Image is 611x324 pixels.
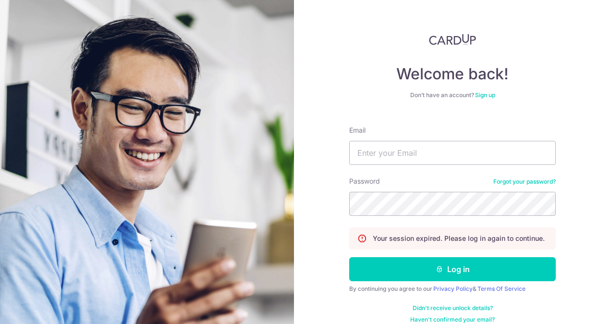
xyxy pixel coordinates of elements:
a: Terms Of Service [477,285,525,292]
a: Forgot your password? [493,178,556,186]
a: Didn't receive unlock details? [413,304,493,312]
a: Sign up [475,91,495,99]
label: Password [349,176,380,186]
a: Haven't confirmed your email? [410,316,495,324]
h4: Welcome back! [349,64,556,84]
button: Log in [349,257,556,281]
input: Enter your Email [349,141,556,165]
a: Privacy Policy [433,285,473,292]
img: CardUp Logo [429,34,476,45]
p: Your session expired. Please log in again to continue. [373,234,545,243]
div: By continuing you agree to our & [349,285,556,293]
label: Email [349,125,366,135]
div: Don’t have an account? [349,91,556,99]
